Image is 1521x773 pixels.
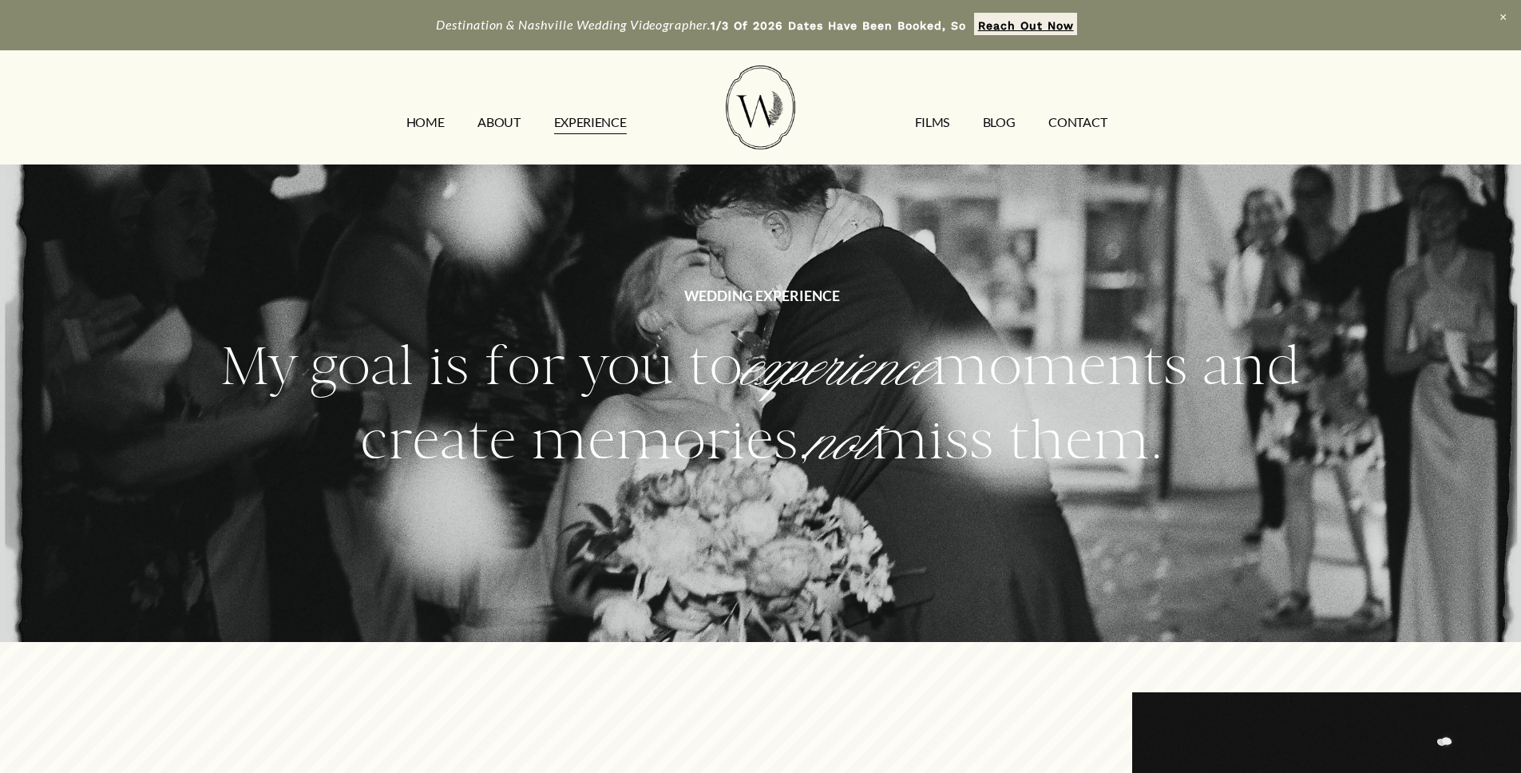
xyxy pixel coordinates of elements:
[684,287,840,304] strong: WEDDING EXPERIENCE
[477,109,520,135] a: ABOUT
[406,109,445,135] a: HOME
[983,109,1016,135] a: Blog
[214,331,1307,478] h2: My goal is for you to moments and create memories, miss them.
[554,109,627,135] a: EXPERIENCE
[809,409,872,477] em: not
[743,335,932,402] em: experience
[978,19,1074,32] strong: Reach Out Now
[974,13,1077,35] a: Reach Out Now
[726,65,794,149] img: Wild Fern Weddings
[1048,109,1107,135] a: CONTACT
[915,109,949,135] a: FILMS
